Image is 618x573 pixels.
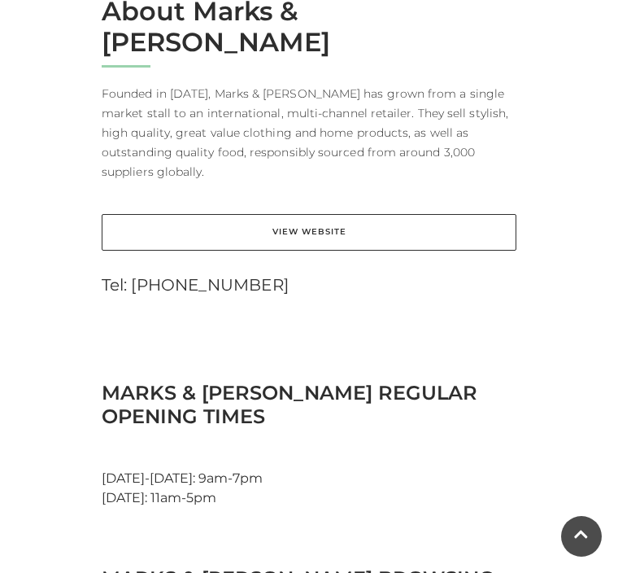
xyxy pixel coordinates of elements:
h3: Marks & [PERSON_NAME] Regular Opening Times [102,381,516,428]
p: Founded in [DATE], Marks & [PERSON_NAME] has grown from a single market stall to an international... [102,84,516,182]
a: View Website [102,214,516,251]
div: [DATE]-[DATE]: 9am-7pm [DATE]: 11am-5pm [89,381,529,527]
a: Tel: [PHONE_NUMBER] [102,275,289,295]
